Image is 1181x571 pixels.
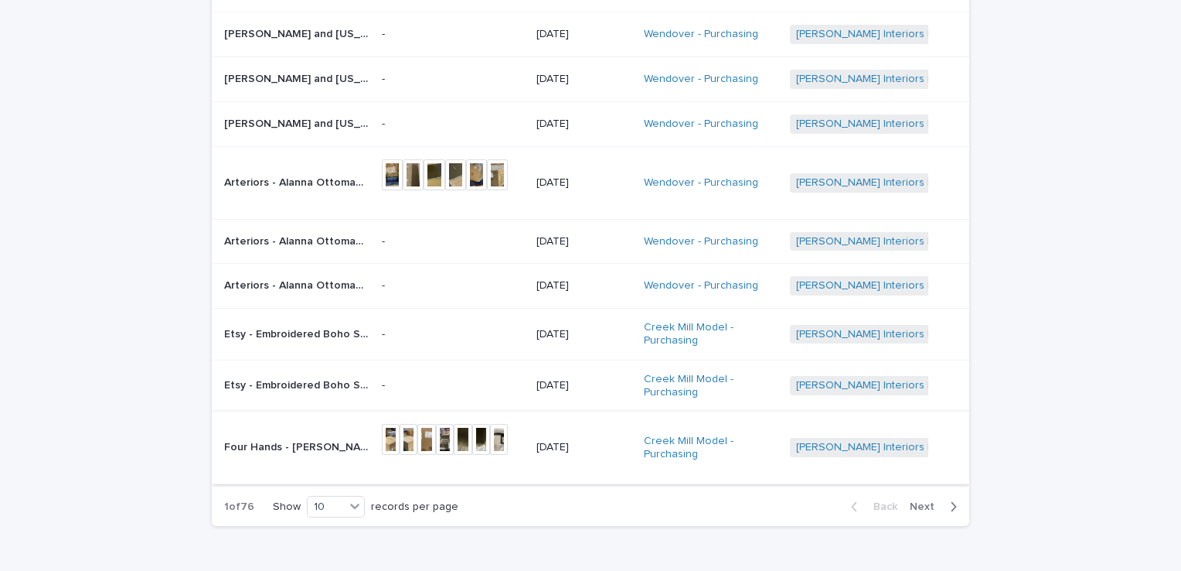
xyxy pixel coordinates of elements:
p: [DATE] [536,118,631,131]
tr: Etsy - Embroidered Boho Small Diamonds Black and White Stripe Throw Pillow Covers 22 * 22 | 73914... [212,309,969,361]
tr: Etsy - Embroidered Boho Small Diamonds Black and White Stripe Throw Pillow Covers 22 * 22 | 73913... [212,360,969,412]
a: Wendover - Purchasing [644,73,758,86]
p: Show [273,501,301,514]
p: - [382,73,525,86]
a: Wendover - Purchasing [644,235,758,248]
p: Lulu and Georgia - Russell Dining Chair olive grid | 73123 [224,115,373,131]
a: [PERSON_NAME] Interiors | Inbound Shipment | 24065 [796,279,1064,292]
p: Four Hands - Malakai Swivel Chair Surrey Olive • 231360-002 | 71572 [224,438,373,454]
span: Next [910,501,944,512]
tr: [PERSON_NAME] and [US_STATE][PERSON_NAME] Dining Chair olive grid | 73123[PERSON_NAME] and [US_ST... [212,101,969,146]
p: Etsy - Embroidered Boho Small Diamonds Black and White Stripe Throw Pillow Covers 22 * 22 | 73913 [224,376,373,392]
a: [PERSON_NAME] Interiors | Inbound Shipment | 24065 [796,176,1064,190]
p: [DATE] [536,379,631,392]
a: [PERSON_NAME] Interiors | Inbound Shipment | 24053 [796,28,1064,41]
a: Creek Mill Model - Purchasing [644,435,778,461]
p: - [382,279,525,292]
p: [DATE] [536,73,631,86]
p: Arteriors - Alanna Ottoman FOS01 Cloud Bouclé | 73188 [224,276,373,292]
p: - [382,235,525,248]
a: Wendover - Purchasing [644,118,758,131]
tr: Arteriors - Alanna Ottoman FOS01 Cloud Bouclé | 73187Arteriors - Alanna Ottoman FOS01 Cloud Boucl... [212,146,969,219]
a: Wendover - Purchasing [644,279,758,292]
a: [PERSON_NAME] Interiors | Inbound Shipment | 24065 [796,235,1064,248]
a: [PERSON_NAME] Interiors | Inbound Shipment | 23606 [796,441,1064,454]
a: Creek Mill Model - Purchasing [644,321,778,347]
a: [PERSON_NAME] Interiors | Inbound Shipment | 24241 [796,379,1061,392]
p: records per page [371,501,458,514]
tr: Arteriors - Alanna Ottoman FOS01 Cloud Bouclé | 73188Arteriors - Alanna Ottoman FOS01 Cloud Boucl... [212,264,969,309]
div: 10 [308,499,345,515]
p: [DATE] [536,328,631,341]
p: - [382,28,525,41]
p: Etsy - Embroidered Boho Small Diamonds Black and White Stripe Throw Pillow Covers 22 * 22 | 73914 [224,325,373,341]
p: - [382,328,525,341]
a: [PERSON_NAME] Interiors | Inbound Shipment | 24241 [796,328,1061,341]
p: [DATE] [536,28,631,41]
p: [DATE] [536,235,631,248]
p: [DATE] [536,176,631,190]
p: [DATE] [536,441,631,454]
tr: Four Hands - [PERSON_NAME] Swivel Chair Surrey Olive • 231360-002 | 71572Four Hands - [PERSON_NAM... [212,412,969,484]
p: Arteriors - Alanna Ottoman FOS01 Cloud Bouclé | 73187 [224,173,373,190]
a: [PERSON_NAME] Interiors | Inbound Shipment | 24053 [796,118,1064,131]
p: Lulu and Georgia - Russell Dining Chair olive grid | 73122 [224,70,373,86]
a: Wendover - Purchasing [644,176,758,190]
p: - [382,118,525,131]
a: Wendover - Purchasing [644,28,758,41]
a: [PERSON_NAME] Interiors | Inbound Shipment | 24053 [796,73,1064,86]
tr: [PERSON_NAME] and [US_STATE][PERSON_NAME] Dining Chair olive grid | 73122[PERSON_NAME] and [US_ST... [212,57,969,102]
tr: [PERSON_NAME] and [US_STATE][PERSON_NAME] Dining Chair olive grid | 73121[PERSON_NAME] and [US_ST... [212,12,969,57]
span: Back [864,501,897,512]
a: Creek Mill Model - Purchasing [644,373,778,399]
p: Arteriors - Alanna Ottoman FOS01 Cloud Bouclé | 73186 [224,232,373,248]
p: Lulu and Georgia - Russell Dining Chair olive grid | 73121 [224,25,373,41]
button: Next [904,500,969,514]
p: - [382,379,525,392]
p: [DATE] [536,279,631,292]
p: 1 of 76 [212,488,267,526]
tr: Arteriors - Alanna Ottoman FOS01 Cloud Bouclé | 73186Arteriors - Alanna Ottoman FOS01 Cloud Boucl... [212,219,969,264]
button: Back [839,500,904,514]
